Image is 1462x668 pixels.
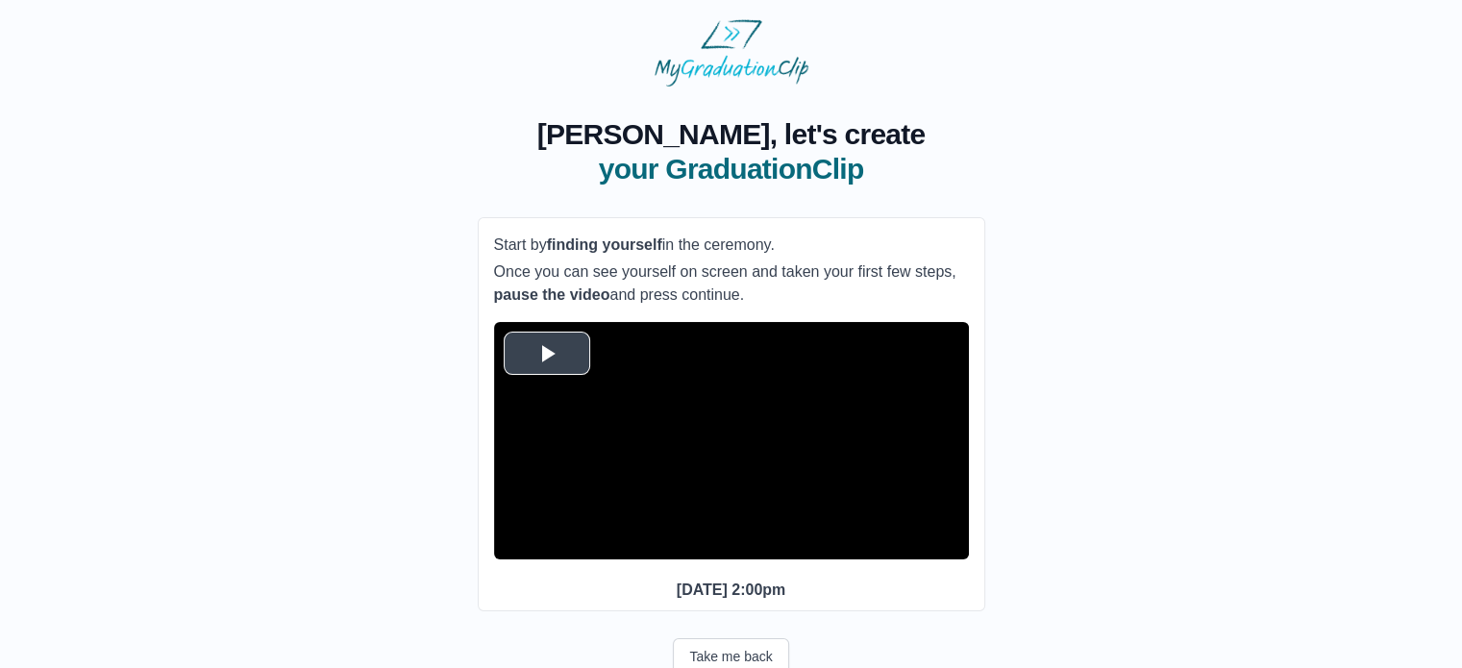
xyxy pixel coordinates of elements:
[494,286,610,303] b: pause the video
[494,260,969,307] p: Once you can see yourself on screen and taken your first few steps, and press continue.
[537,117,926,152] span: [PERSON_NAME], let's create
[547,236,662,253] b: finding yourself
[537,152,926,186] span: your GraduationClip
[655,19,808,87] img: MyGraduationClip
[494,234,969,257] p: Start by in the ceremony.
[504,332,590,375] button: Play Video
[494,322,969,559] div: Video Player
[494,579,969,602] p: [DATE] 2:00pm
